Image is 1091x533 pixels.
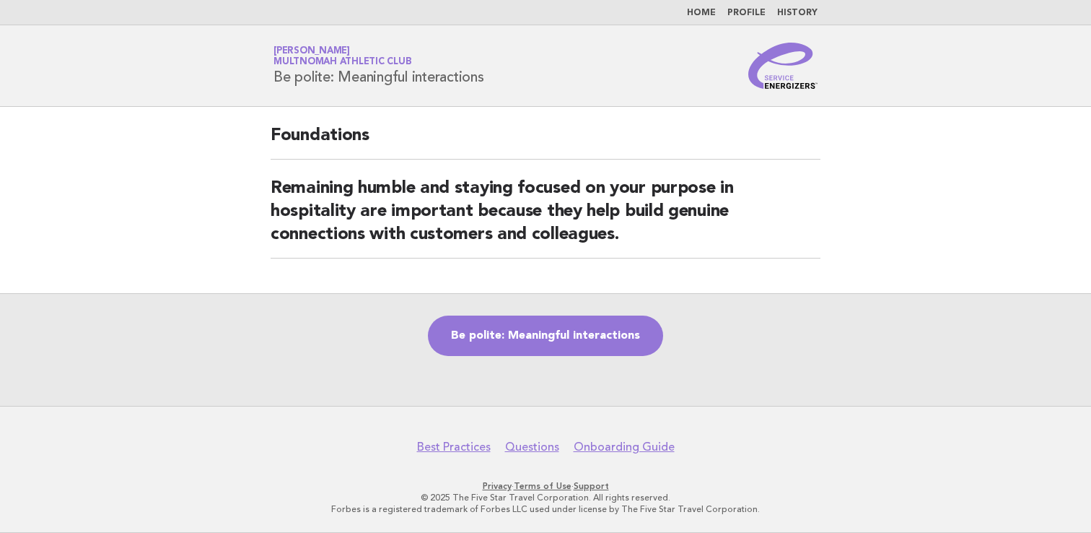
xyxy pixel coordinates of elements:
a: [PERSON_NAME]Multnomah Athletic Club [273,46,411,66]
p: © 2025 The Five Star Travel Corporation. All rights reserved. [104,492,987,503]
a: Profile [727,9,766,17]
span: Multnomah Athletic Club [273,58,411,67]
a: Support [574,481,609,491]
a: Be polite: Meaningful interactions [428,316,663,356]
p: Forbes is a registered trademark of Forbes LLC used under license by The Five Star Travel Corpora... [104,503,987,515]
h1: Be polite: Meaningful interactions [273,47,484,84]
img: Service Energizers [748,43,818,89]
a: Privacy [483,481,512,491]
a: Questions [505,440,559,454]
a: Best Practices [417,440,491,454]
h2: Foundations [271,124,820,160]
a: Home [687,9,716,17]
h2: Remaining humble and staying focused on your purpose in hospitality are important because they he... [271,177,820,259]
a: Terms of Use [514,481,571,491]
p: · · [104,480,987,492]
a: History [777,9,818,17]
a: Onboarding Guide [574,440,675,454]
